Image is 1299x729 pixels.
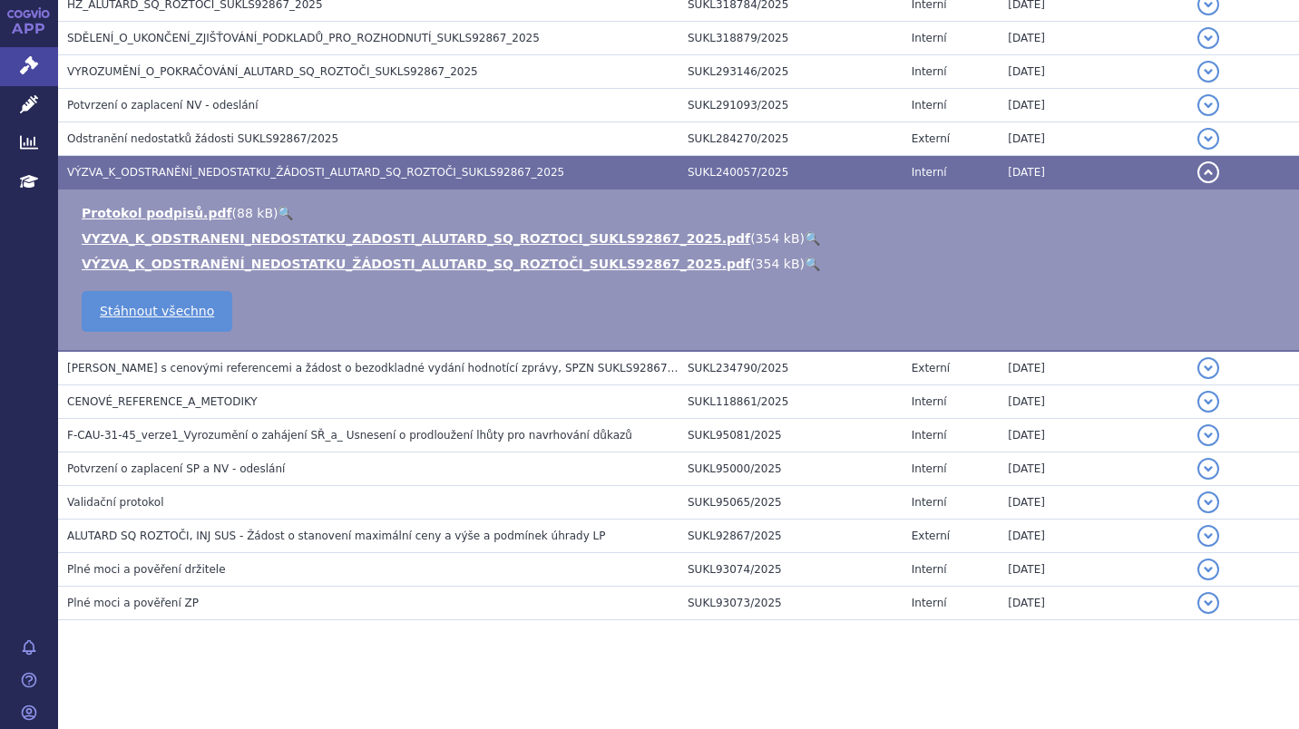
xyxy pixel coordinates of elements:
[999,553,1187,587] td: [DATE]
[679,587,903,620] td: SUKL93073/2025
[679,520,903,553] td: SUKL92867/2025
[1197,424,1219,446] button: detail
[1197,357,1219,379] button: detail
[805,257,820,271] a: 🔍
[67,132,338,145] span: Odstranění nedostatků žádosti SUKLS92867/2025
[679,553,903,587] td: SUKL93074/2025
[1197,391,1219,413] button: detail
[999,351,1187,385] td: [DATE]
[999,419,1187,452] td: [DATE]
[912,395,947,408] span: Interní
[679,486,903,520] td: SUKL95065/2025
[756,231,800,246] span: 354 kB
[912,65,947,78] span: Interní
[67,597,199,609] span: Plné moci a pověření ZP
[999,520,1187,553] td: [DATE]
[912,496,947,509] span: Interní
[679,385,903,419] td: SUKL118861/2025
[912,362,950,374] span: Externí
[67,395,258,408] span: CENOVÉ_REFERENCE_A_METODIKY
[82,231,750,246] a: VYZVA_K_ODSTRANENI_NEDOSTATKU_ZADOSTI_ALUTARD_SQ_ROZTOCI_SUKLS92867_2025.pdf
[679,22,903,55] td: SUKL318879/2025
[82,206,232,220] a: Protokol podpisů.pdf
[999,156,1187,190] td: [DATE]
[912,132,950,145] span: Externí
[82,257,750,271] a: VÝZVA_K_ODSTRANĚNÍ_NEDOSTATKU_ŽÁDOSTI_ALUTARD_SQ_ROZTOČI_SUKLS92867_2025.pdf
[67,530,606,542] span: ALUTARD SQ ROZTOČI, INJ SUS - Žádost o stanovení maximální ceny a výše a podmínek úhrady LP
[1197,27,1219,49] button: detail
[912,99,947,112] span: Interní
[82,204,1281,222] li: ( )
[1197,458,1219,480] button: detail
[912,462,947,475] span: Interní
[912,166,947,179] span: Interní
[67,99,259,112] span: Potvrzení o zaplacení NV - odeslání
[912,530,950,542] span: Externí
[679,419,903,452] td: SUKL95081/2025
[1197,128,1219,150] button: detail
[912,563,947,576] span: Interní
[1197,94,1219,116] button: detail
[679,89,903,122] td: SUKL291093/2025
[912,597,947,609] span: Interní
[679,55,903,89] td: SUKL293146/2025
[67,362,698,374] span: Souhlas s cenovými referencemi a žádost o bezodkladné vydání hodnotící zprávy, SPZN SUKLS92867/2025
[999,452,1187,486] td: [DATE]
[1197,491,1219,513] button: detail
[1197,161,1219,183] button: detail
[278,206,293,220] a: 🔍
[679,452,903,486] td: SUKL95000/2025
[67,496,164,509] span: Validační protokol
[237,206,273,220] span: 88 kB
[67,563,226,576] span: Plné moci a pověření držitele
[999,55,1187,89] td: [DATE]
[756,257,800,271] span: 354 kB
[999,122,1187,156] td: [DATE]
[67,462,285,475] span: Potvrzení o zaplacení SP a NV - odeslání
[912,32,947,44] span: Interní
[1197,592,1219,614] button: detail
[67,166,564,179] span: VÝZVA_K_ODSTRANĚNÍ_NEDOSTATKU_ŽÁDOSTI_ALUTARD_SQ_ROZTOČI_SUKLS92867_2025
[1197,61,1219,83] button: detail
[82,229,1281,248] li: ( )
[1197,559,1219,580] button: detail
[999,587,1187,620] td: [DATE]
[82,291,232,332] a: Stáhnout všechno
[1197,525,1219,547] button: detail
[912,429,947,442] span: Interní
[67,32,540,44] span: SDĚLENÍ_O_UKONČENÍ_ZJIŠŤOVÁNÍ_PODKLADŮ_PRO_ROZHODNUTÍ_SUKLS92867_2025
[679,351,903,385] td: SUKL234790/2025
[82,255,1281,273] li: ( )
[67,429,632,442] span: F-CAU-31-45_verze1_Vyrozumění o zahájení SŘ_a_ Usnesení o prodloužení lhůty pro navrhování důkazů
[999,486,1187,520] td: [DATE]
[999,22,1187,55] td: [DATE]
[679,156,903,190] td: SUKL240057/2025
[67,65,478,78] span: VYROZUMĚNÍ_O_POKRAČOVÁNÍ_ALUTARD_SQ_ROZTOČI_SUKLS92867_2025
[805,231,820,246] a: 🔍
[999,89,1187,122] td: [DATE]
[679,122,903,156] td: SUKL284270/2025
[999,385,1187,419] td: [DATE]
